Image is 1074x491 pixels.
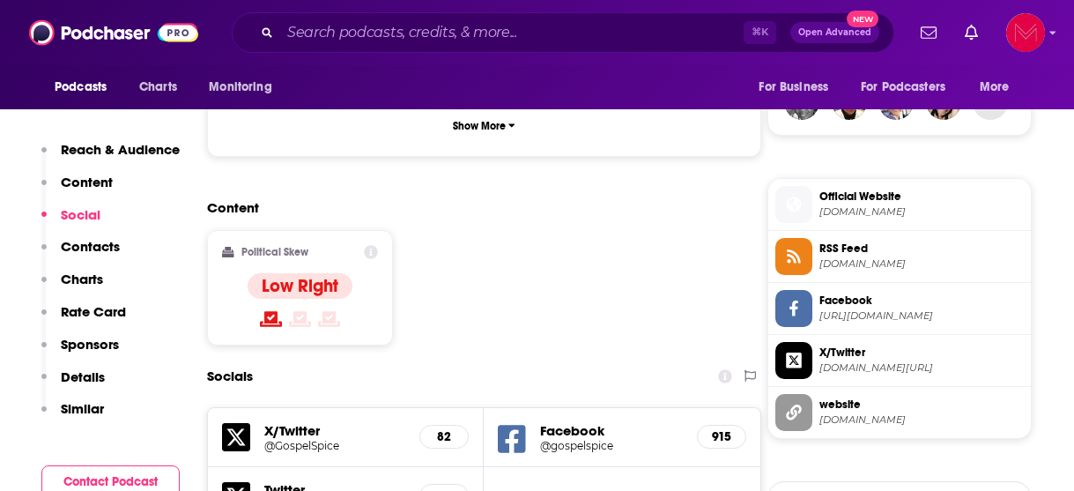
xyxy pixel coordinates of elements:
[232,12,894,53] div: Search podcasts, credits, & more...
[41,174,113,206] button: Content
[61,368,105,385] p: Details
[41,271,103,303] button: Charts
[775,186,1024,223] a: Official Website[DOMAIN_NAME]
[61,271,103,287] p: Charts
[207,199,747,216] h2: Content
[207,360,253,393] h2: Socials
[61,336,119,353] p: Sponsors
[819,205,1024,219] span: podcastics.com
[819,257,1024,271] span: feeds.podcastics.com
[264,422,405,439] h5: X/Twitter
[42,71,130,104] button: open menu
[540,422,682,439] h5: Facebook
[280,19,744,47] input: Search podcasts, credits, & more...
[41,400,104,433] button: Similar
[61,174,113,190] p: Content
[819,241,1024,257] span: RSS Feed
[41,238,120,271] button: Contacts
[914,18,944,48] a: Show notifications dropdown
[241,246,308,258] h2: Political Skew
[41,368,105,401] button: Details
[790,22,879,43] button: Open AdvancedNew
[41,336,119,368] button: Sponsors
[819,293,1024,309] span: Facebook
[775,394,1024,431] a: website[DOMAIN_NAME]
[209,75,271,100] span: Monitoring
[819,345,1024,361] span: X/Twitter
[849,71,971,104] button: open menu
[61,206,100,223] p: Social
[196,71,294,104] button: open menu
[798,28,871,37] span: Open Advanced
[847,11,878,27] span: New
[29,16,198,49] img: Podchaser - Follow, Share and Rate Podcasts
[139,75,177,100] span: Charts
[746,71,850,104] button: open menu
[128,71,188,104] a: Charts
[434,429,454,444] h5: 82
[712,429,731,444] h5: 915
[819,189,1024,205] span: Official Website
[775,290,1024,327] a: Facebook[URL][DOMAIN_NAME]
[980,75,1010,100] span: More
[262,275,338,297] h4: Low Right
[41,303,126,336] button: Rate Card
[61,238,120,255] p: Contacts
[41,206,100,239] button: Social
[222,109,746,142] button: Show More
[453,120,506,132] p: Show More
[1006,13,1045,52] span: Logged in as Pamelamcclure
[819,397,1024,413] span: website
[819,361,1024,375] span: twitter.com/GospelSpice
[264,439,405,452] a: @GospelSpice
[819,309,1024,323] span: https://www.facebook.com/gospelspice
[61,141,180,158] p: Reach & Audience
[540,439,682,452] a: @gospelspice
[1006,13,1045,52] button: Show profile menu
[744,21,776,44] span: ⌘ K
[61,400,104,417] p: Similar
[775,238,1024,275] a: RSS Feed[DOMAIN_NAME]
[41,141,180,174] button: Reach & Audience
[819,413,1024,427] span: gospelspice.com
[775,342,1024,379] a: X/Twitter[DOMAIN_NAME][URL]
[759,75,828,100] span: For Business
[861,75,945,100] span: For Podcasters
[55,75,107,100] span: Podcasts
[967,71,1032,104] button: open menu
[1006,13,1045,52] img: User Profile
[61,303,126,320] p: Rate Card
[958,18,985,48] a: Show notifications dropdown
